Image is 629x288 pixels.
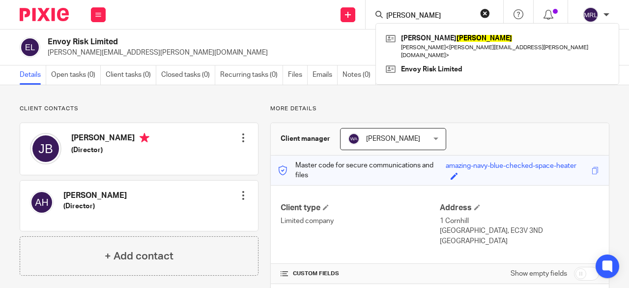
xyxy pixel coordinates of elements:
[140,133,149,143] i: Primary
[446,161,576,172] div: amazing-navy-blue-checked-space-heater
[51,65,101,85] a: Open tasks (0)
[366,135,420,142] span: [PERSON_NAME]
[281,134,330,144] h3: Client manager
[20,8,69,21] img: Pixie
[105,249,173,264] h4: + Add contact
[281,203,440,213] h4: Client type
[20,105,258,113] p: Client contacts
[30,133,61,164] img: svg%3E
[220,65,283,85] a: Recurring tasks (0)
[440,203,599,213] h4: Address
[281,216,440,226] p: Limited company
[313,65,338,85] a: Emails
[30,191,54,214] img: svg%3E
[440,216,599,226] p: 1 Cornhill
[161,65,215,85] a: Closed tasks (0)
[583,7,599,23] img: svg%3E
[48,37,390,47] h2: Envoy Risk Limited
[511,269,567,279] label: Show empty fields
[440,226,599,236] p: [GEOGRAPHIC_DATA], EC3V 3ND
[270,105,609,113] p: More details
[71,133,149,145] h4: [PERSON_NAME]
[278,160,446,181] p: Master code for secure communications and files
[63,191,127,201] h4: [PERSON_NAME]
[440,236,599,246] p: [GEOGRAPHIC_DATA]
[288,65,308,85] a: Files
[385,12,474,21] input: Search
[63,201,127,211] h5: (Director)
[480,8,490,18] button: Clear
[20,37,40,58] img: svg%3E
[343,65,376,85] a: Notes (0)
[348,133,360,145] img: svg%3E
[20,65,46,85] a: Details
[48,48,476,58] p: [PERSON_NAME][EMAIL_ADDRESS][PERSON_NAME][DOMAIN_NAME]
[281,270,440,278] h4: CUSTOM FIELDS
[71,145,149,155] h5: (Director)
[106,65,156,85] a: Client tasks (0)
